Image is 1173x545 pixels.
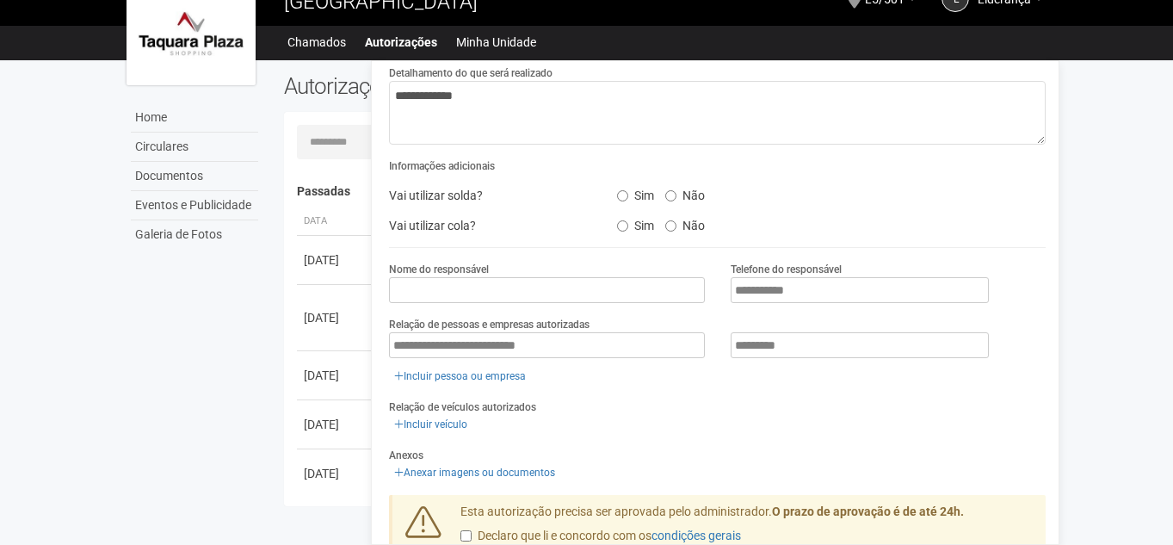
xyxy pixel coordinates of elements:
label: Anexos [389,448,423,463]
input: Sim [617,190,628,201]
a: Anexar imagens ou documentos [389,463,560,482]
a: Documentos [131,162,258,191]
a: Incluir veículo [389,415,472,434]
label: Detalhamento do que será realizado [389,65,553,81]
input: Não [665,220,676,232]
label: Declaro que li e concordo com os [460,528,741,545]
h4: Passadas [297,185,1034,198]
a: Home [131,103,258,133]
div: [DATE] [304,309,367,326]
div: [DATE] [304,251,367,269]
input: Sim [617,220,628,232]
strong: O prazo de aprovação é de até 24h. [772,505,964,518]
label: Sim [617,213,654,233]
div: [DATE] [304,465,367,482]
a: Eventos e Publicidade [131,191,258,220]
input: Não [665,190,676,201]
a: Incluir pessoa ou empresa [389,367,531,386]
h2: Autorizações [284,73,652,99]
div: [DATE] [304,416,367,433]
a: Autorizações [365,30,437,54]
label: Relação de veículos autorizados [389,399,536,415]
input: Declaro que li e concordo com oscondições gerais [460,530,472,542]
a: condições gerais [651,529,741,542]
a: Minha Unidade [456,30,536,54]
label: Telefone do responsável [731,262,842,277]
a: Circulares [131,133,258,162]
label: Sim [617,183,654,203]
a: Galeria de Fotos [131,220,258,249]
label: Nome do responsável [389,262,489,277]
div: [DATE] [304,367,367,384]
div: Vai utilizar solda? [376,183,603,208]
a: Chamados [287,30,346,54]
label: Não [665,213,705,233]
label: Relação de pessoas e empresas autorizadas [389,317,590,332]
label: Informações adicionais [389,158,495,174]
th: Data [297,207,374,236]
div: Vai utilizar cola? [376,213,603,238]
label: Não [665,183,705,203]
